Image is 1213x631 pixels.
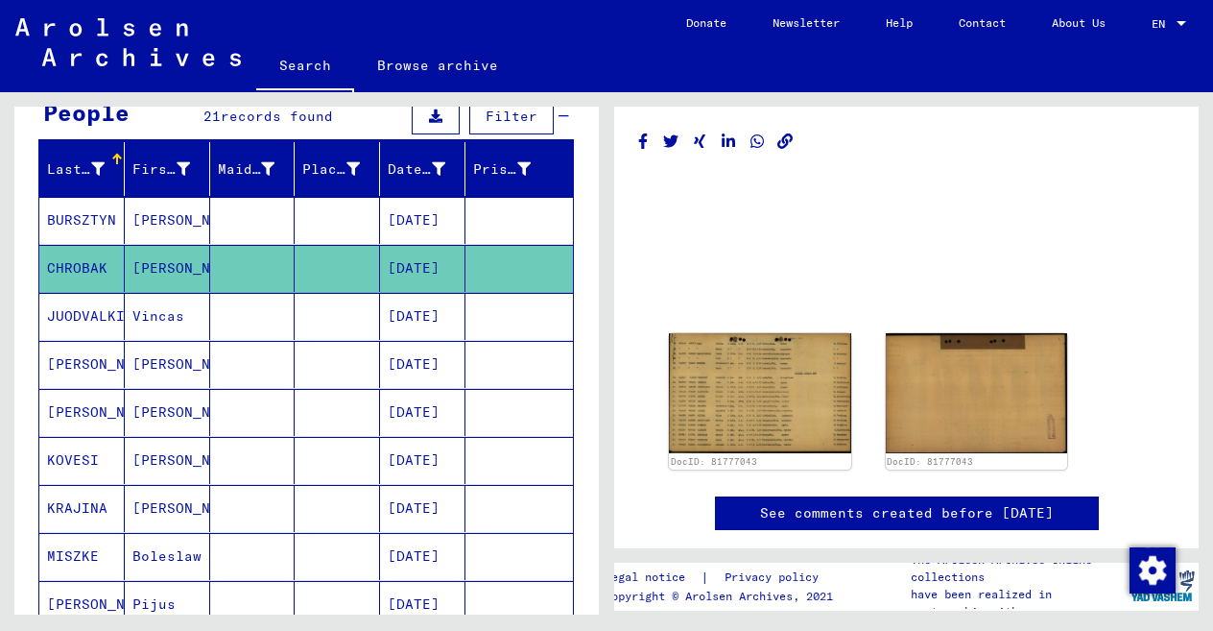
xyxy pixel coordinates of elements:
button: Share on LinkedIn [719,130,739,154]
img: Change consent [1130,547,1176,594]
div: Place of Birth [302,159,360,180]
mat-cell: Pijus [125,581,210,628]
button: Filter [469,98,554,134]
mat-cell: [DATE] [380,341,465,388]
a: DocID: 81777043 [887,456,973,467]
p: have been realized in partnership with [911,586,1126,620]
mat-cell: [PERSON_NAME] [39,581,125,628]
mat-header-cell: Maiden Name [210,142,296,196]
button: Share on Twitter [661,130,681,154]
span: 21 [203,108,221,125]
mat-cell: Boleslaw [125,533,210,580]
mat-cell: JUODVALKIS [39,293,125,340]
div: Maiden Name [218,159,275,180]
p: The Arolsen Archives online collections [911,551,1126,586]
div: Prisoner # [473,159,531,180]
img: yv_logo.png [1127,562,1199,610]
mat-cell: [DATE] [380,197,465,244]
a: Search [256,42,354,92]
mat-cell: [DATE] [380,293,465,340]
div: Last Name [47,159,105,180]
div: Date of Birth [388,154,469,184]
button: Share on WhatsApp [748,130,768,154]
a: DocID: 81777043 [671,456,757,467]
mat-cell: KRAJINA [39,485,125,532]
img: 002.jpg [886,333,1068,453]
a: See comments created before [DATE] [760,503,1054,523]
img: Arolsen_neg.svg [15,18,241,66]
p: Copyright © Arolsen Archives, 2021 [605,588,842,605]
button: Share on Facebook [633,130,654,154]
mat-cell: BURSZTYN [39,197,125,244]
div: People [43,95,130,130]
mat-cell: [PERSON_NAME] [125,485,210,532]
div: First Name [132,159,190,180]
mat-header-cell: Last Name [39,142,125,196]
mat-cell: [DATE] [380,485,465,532]
mat-cell: [PERSON_NAME] [125,245,210,292]
mat-cell: CHROBAK [39,245,125,292]
mat-cell: [DATE] [380,389,465,436]
mat-cell: [PERSON_NAME] [125,341,210,388]
div: Maiden Name [218,154,299,184]
a: Privacy policy [709,568,842,588]
mat-cell: [PERSON_NAME] [125,437,210,484]
span: records found [221,108,333,125]
button: Share on Xing [690,130,710,154]
button: Copy link [775,130,796,154]
mat-cell: [PERSON_NAME] [39,341,125,388]
div: First Name [132,154,214,184]
a: Legal notice [605,568,701,588]
a: Browse archive [354,42,521,88]
mat-header-cell: Place of Birth [295,142,380,196]
span: Filter [486,108,537,125]
div: Last Name [47,154,129,184]
mat-header-cell: First Name [125,142,210,196]
img: 001.jpg [669,333,851,453]
mat-cell: Vincas [125,293,210,340]
mat-cell: [DATE] [380,437,465,484]
mat-cell: [PERSON_NAME] [39,389,125,436]
mat-cell: [DATE] [380,245,465,292]
mat-cell: [PERSON_NAME] [125,389,210,436]
mat-cell: KOVESI [39,437,125,484]
div: Change consent [1129,546,1175,593]
div: Date of Birth [388,159,445,180]
mat-header-cell: Date of Birth [380,142,465,196]
mat-header-cell: Prisoner # [465,142,573,196]
mat-cell: [DATE] [380,581,465,628]
mat-cell: [DATE] [380,533,465,580]
div: Prisoner # [473,154,555,184]
mat-cell: [PERSON_NAME] [125,197,210,244]
span: EN [1152,17,1173,31]
mat-cell: MISZKE [39,533,125,580]
div: Place of Birth [302,154,384,184]
div: | [605,568,842,588]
